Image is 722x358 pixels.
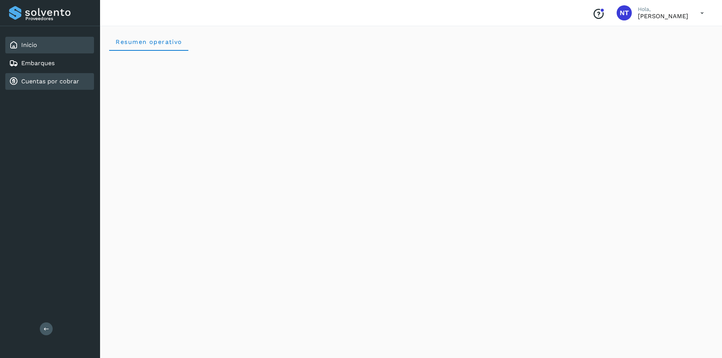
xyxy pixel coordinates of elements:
a: Embarques [21,59,55,67]
p: Norberto Tula Tepo [638,13,688,20]
a: Inicio [21,41,37,48]
div: Embarques [5,55,94,72]
a: Cuentas por cobrar [21,78,79,85]
div: Inicio [5,37,94,53]
span: Resumen operativo [115,38,182,45]
p: Hola, [638,6,688,13]
p: Proveedores [25,16,91,21]
div: Cuentas por cobrar [5,73,94,90]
